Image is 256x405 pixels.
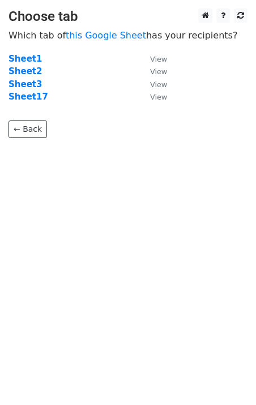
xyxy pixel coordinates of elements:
[139,66,167,76] a: View
[8,120,47,138] a: ← Back
[8,29,248,41] p: Which tab of has your recipients?
[8,8,248,25] h3: Choose tab
[150,80,167,89] small: View
[66,30,146,41] a: this Google Sheet
[150,93,167,101] small: View
[139,79,167,89] a: View
[150,55,167,63] small: View
[8,92,48,102] a: Sheet17
[139,54,167,64] a: View
[8,79,42,89] a: Sheet3
[8,54,42,64] a: Sheet1
[139,92,167,102] a: View
[8,66,42,76] a: Sheet2
[150,67,167,76] small: View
